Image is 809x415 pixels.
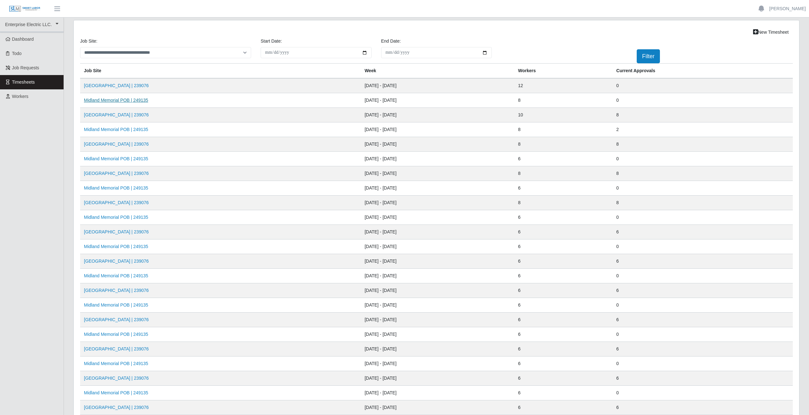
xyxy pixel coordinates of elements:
a: [GEOGRAPHIC_DATA] | 239076 [84,142,149,147]
td: [DATE] - [DATE] [361,283,514,298]
a: Midland Memorial POB | 249135 [84,98,148,103]
td: 0 [613,181,793,196]
td: [DATE] - [DATE] [361,196,514,210]
th: job site [80,64,361,79]
td: 8 [613,166,793,181]
td: 6 [514,225,613,239]
td: [DATE] - [DATE] [361,122,514,137]
td: [DATE] - [DATE] [361,371,514,386]
td: 6 [613,342,793,356]
td: 6 [514,313,613,327]
th: Week [361,64,514,79]
td: 6 [613,371,793,386]
td: [DATE] - [DATE] [361,210,514,225]
a: [GEOGRAPHIC_DATA] | 239076 [84,346,149,351]
td: 8 [514,137,613,152]
td: [DATE] - [DATE] [361,356,514,371]
td: [DATE] - [DATE] [361,239,514,254]
td: 6 [514,298,613,313]
td: [DATE] - [DATE] [361,386,514,400]
td: 6 [514,371,613,386]
a: Midland Memorial POB | 249135 [84,390,148,395]
td: 6 [514,254,613,269]
a: Midland Memorial POB | 249135 [84,215,148,220]
td: 8 [613,137,793,152]
td: 0 [613,298,793,313]
a: [GEOGRAPHIC_DATA] | 239076 [84,229,149,234]
td: 8 [613,196,793,210]
td: 2 [613,122,793,137]
label: Start Date: [261,38,282,45]
a: [GEOGRAPHIC_DATA] | 239076 [84,171,149,176]
td: 6 [514,327,613,342]
td: [DATE] - [DATE] [361,137,514,152]
td: [DATE] - [DATE] [361,400,514,415]
label: job site: [80,38,97,45]
td: 6 [613,313,793,327]
th: Current Approvals [613,64,793,79]
td: 6 [613,400,793,415]
td: [DATE] - [DATE] [361,108,514,122]
td: 6 [514,342,613,356]
a: [GEOGRAPHIC_DATA] | 239076 [84,200,149,205]
a: Midland Memorial POB | 249135 [84,185,148,190]
a: Midland Memorial POB | 249135 [84,127,148,132]
span: Job Requests [12,65,39,70]
td: 12 [514,78,613,93]
td: [DATE] - [DATE] [361,166,514,181]
td: [DATE] - [DATE] [361,181,514,196]
td: [DATE] - [DATE] [361,327,514,342]
a: [GEOGRAPHIC_DATA] | 239076 [84,112,149,117]
a: Midland Memorial POB | 249135 [84,273,148,278]
a: Midland Memorial POB | 249135 [84,244,148,249]
a: [PERSON_NAME] [769,5,806,12]
td: 6 [514,400,613,415]
td: 6 [514,386,613,400]
td: 6 [514,181,613,196]
td: 6 [514,269,613,283]
td: [DATE] - [DATE] [361,225,514,239]
td: 8 [514,122,613,137]
td: 0 [613,327,793,342]
th: Workers [514,64,613,79]
td: 0 [613,239,793,254]
a: [GEOGRAPHIC_DATA] | 239076 [84,317,149,322]
td: 0 [613,152,793,166]
td: 8 [514,196,613,210]
a: Midland Memorial POB | 249135 [84,156,148,161]
td: 0 [613,356,793,371]
td: 6 [514,239,613,254]
td: 0 [613,386,793,400]
td: 8 [514,93,613,108]
span: Timesheets [12,80,35,85]
td: [DATE] - [DATE] [361,298,514,313]
span: Workers [12,94,29,99]
td: [DATE] - [DATE] [361,152,514,166]
td: 0 [613,210,793,225]
td: 6 [613,283,793,298]
button: Filter [637,49,660,63]
a: New Timesheet [749,27,793,38]
span: Dashboard [12,37,34,42]
span: Todo [12,51,22,56]
td: 6 [514,210,613,225]
td: 0 [613,269,793,283]
a: Midland Memorial POB | 249135 [84,361,148,366]
a: [GEOGRAPHIC_DATA] | 239076 [84,405,149,410]
td: 6 [613,225,793,239]
td: 8 [514,166,613,181]
td: [DATE] - [DATE] [361,78,514,93]
td: 6 [514,356,613,371]
td: 0 [613,78,793,93]
td: 6 [613,254,793,269]
a: Midland Memorial POB | 249135 [84,302,148,308]
a: [GEOGRAPHIC_DATA] | 239076 [84,376,149,381]
a: [GEOGRAPHIC_DATA] | 239076 [84,259,149,264]
td: 6 [514,283,613,298]
a: [GEOGRAPHIC_DATA] | 239076 [84,83,149,88]
a: [GEOGRAPHIC_DATA] | 239076 [84,288,149,293]
label: End Date: [381,38,401,45]
a: Midland Memorial POB | 249135 [84,332,148,337]
td: [DATE] - [DATE] [361,313,514,327]
td: [DATE] - [DATE] [361,254,514,269]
